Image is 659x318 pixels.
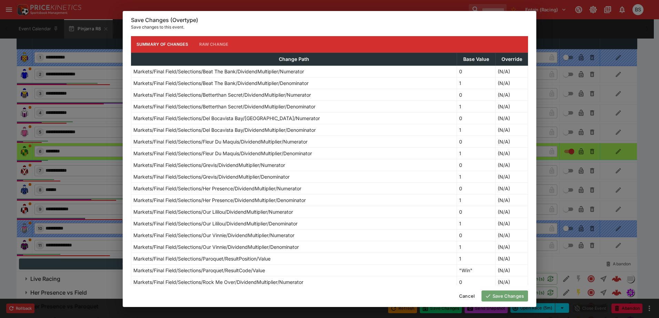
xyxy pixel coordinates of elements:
[496,100,528,112] td: (N/A)
[496,77,528,89] td: (N/A)
[457,65,496,77] td: 0
[457,147,496,159] td: 1
[133,255,271,262] p: Markets/Final Field/Selections/Paroquet/ResultPosition/Value
[133,91,311,98] p: Markets/Final Field/Selections/Betterthan Secret/DividendMultiplier/Numerator
[133,68,304,75] p: Markets/Final Field/Selections/Beat The Bank/DividendMultiplier/Numerator
[457,112,496,124] td: 0
[496,229,528,241] td: (N/A)
[133,115,320,122] p: Markets/Final Field/Selections/Del Bocavista Bay/[GEOGRAPHIC_DATA]/Numerator
[133,161,285,169] p: Markets/Final Field/Selections/Grevis/DividendMultiplier/Numerator
[457,159,496,171] td: 0
[496,171,528,182] td: (N/A)
[133,278,303,286] p: Markets/Final Field/Selections/Rock Me Over/DividendMultiplier/Numerator
[457,53,496,65] th: Base Value
[131,53,457,65] th: Change Path
[496,124,528,136] td: (N/A)
[457,100,496,112] td: 1
[457,218,496,229] td: 1
[496,218,528,229] td: (N/A)
[457,253,496,264] td: 1
[131,17,528,24] h6: Save Changes (Overtype)
[457,194,496,206] td: 1
[496,159,528,171] td: (N/A)
[457,124,496,136] td: 1
[133,138,307,145] p: Markets/Final Field/Selections/Fleur Du Maquis/DividendMultiplier/Numerator
[496,53,528,65] th: Override
[133,243,299,251] p: Markets/Final Field/Selections/Our Vinnie/DividendMultiplier/Denominator
[496,253,528,264] td: (N/A)
[496,206,528,218] td: (N/A)
[133,173,290,180] p: Markets/Final Field/Selections/Grevis/DividendMultiplier/Denominator
[457,77,496,89] td: 1
[496,182,528,194] td: (N/A)
[133,220,297,227] p: Markets/Final Field/Selections/Our Lililou/DividendMultiplier/Denominator
[455,290,479,301] button: Cancel
[133,185,301,192] p: Markets/Final Field/Selections/Her Presence/DividendMultiplier/Numerator
[496,112,528,124] td: (N/A)
[133,232,294,239] p: Markets/Final Field/Selections/Our Vinnie/DividendMultiplier/Numerator
[496,276,528,288] td: (N/A)
[133,208,293,215] p: Markets/Final Field/Selections/Our Lililou/DividendMultiplier/Numerator
[457,206,496,218] td: 0
[133,197,306,204] p: Markets/Final Field/Selections/Her Presence/DividendMultiplier/Denominator
[131,36,194,53] button: Summary of Changes
[131,24,528,31] p: Save changes to this event.
[496,241,528,253] td: (N/A)
[133,103,315,110] p: Markets/Final Field/Selections/Betterthan Secret/DividendMultiplier/Denominator
[457,182,496,194] td: 0
[457,171,496,182] td: 1
[457,241,496,253] td: 1
[496,65,528,77] td: (N/A)
[457,276,496,288] td: 0
[133,79,308,87] p: Markets/Final Field/Selections/Beat The Bank/DividendMultiplier/Denominator
[133,126,316,134] p: Markets/Final Field/Selections/Del Bocavista Bay/DividendMultiplier/Denominator
[457,89,496,100] td: 0
[194,36,234,53] button: Raw Change
[496,136,528,147] td: (N/A)
[496,147,528,159] td: (N/A)
[457,229,496,241] td: 0
[496,89,528,100] td: (N/A)
[481,290,528,301] button: Save Changes
[496,194,528,206] td: (N/A)
[457,136,496,147] td: 0
[496,264,528,276] td: (N/A)
[133,150,312,157] p: Markets/Final Field/Selections/Fleur Du Maquis/DividendMultiplier/Denominator
[133,267,265,274] p: Markets/Final Field/Selections/Paroquet/ResultCode/Value
[457,264,496,276] td: "Win"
